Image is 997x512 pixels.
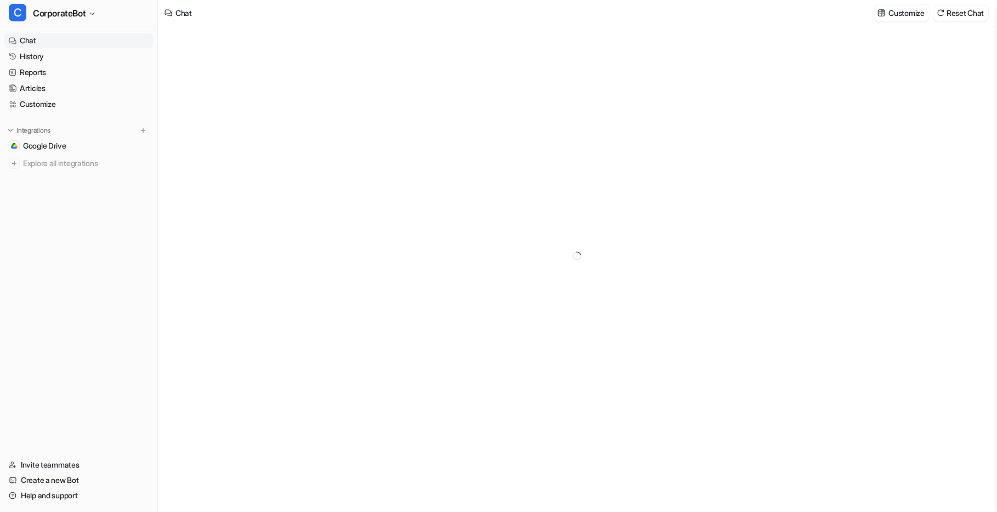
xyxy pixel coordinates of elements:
[4,156,153,171] a: Explore all integrations
[4,96,153,112] a: Customize
[4,488,153,503] a: Help and support
[9,4,26,21] span: C
[874,5,928,21] button: Customize
[4,65,153,80] a: Reports
[23,155,149,172] span: Explore all integrations
[937,9,944,17] img: reset
[4,81,153,96] a: Articles
[4,138,153,153] a: Google DriveGoogle Drive
[139,127,147,134] img: menu_add.svg
[4,49,153,64] a: History
[4,33,153,48] a: Chat
[175,7,192,19] div: Chat
[7,127,14,134] img: expand menu
[9,158,20,169] img: explore all integrations
[877,9,885,17] img: customize
[16,126,50,135] p: Integrations
[33,5,86,21] span: CorporateBot
[11,143,18,149] img: Google Drive
[933,5,988,21] button: Reset Chat
[4,125,54,136] button: Integrations
[4,457,153,473] a: Invite teammates
[23,140,66,151] span: Google Drive
[888,7,924,19] p: Customize
[4,473,153,488] a: Create a new Bot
